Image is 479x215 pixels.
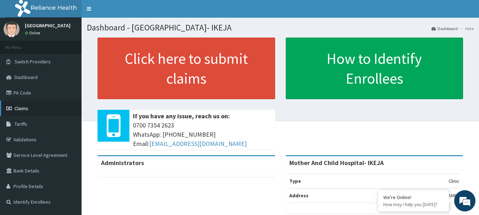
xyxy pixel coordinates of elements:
span: Tariffs [15,121,27,127]
b: Type [289,178,301,184]
b: Address [289,192,308,199]
a: Click here to submit claims [98,38,275,99]
strong: Mother And Child Hospital- IKEJA [289,159,384,167]
b: If you have any issue, reach us on: [133,112,230,120]
div: We're Online! [383,194,444,200]
span: Switch Providers [15,58,51,65]
span: Claims [15,105,28,112]
a: Online [25,30,42,35]
h1: Dashboard - [GEOGRAPHIC_DATA]- IKEJA [87,23,474,32]
span: Dashboard [15,74,38,80]
img: User Image [4,21,20,37]
a: How to Identify Enrollees [286,38,463,99]
a: Dashboard [431,26,458,32]
p: [GEOGRAPHIC_DATA] [25,23,71,28]
b: Administrators [101,159,144,167]
a: [EMAIL_ADDRESS][DOMAIN_NAME] [149,140,247,148]
li: Here [458,26,474,32]
p: How may I help you today? [383,202,444,208]
span: 0700 7354 2623 WhatsApp: [PHONE_NUMBER] Email: [133,121,272,148]
p: Clinic [449,177,459,185]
